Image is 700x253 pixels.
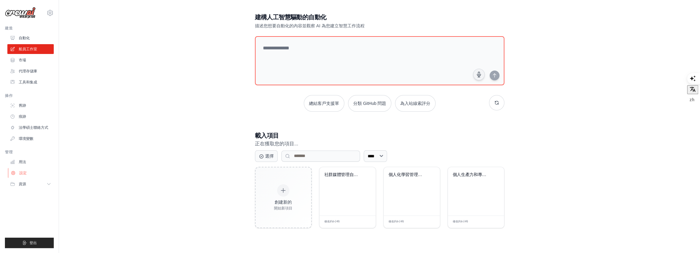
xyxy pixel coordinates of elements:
font: 總結客戶支援單 [309,101,339,106]
font: 船員工作室 [19,47,37,51]
font: 約6小時 [458,220,468,223]
button: 點擊說出您的自動化想法 [473,69,485,80]
font: 建造 [5,26,13,30]
font: 為入站線索評分 [400,101,430,106]
font: 修改 [453,220,458,223]
font: 代理存儲庫 [19,69,37,73]
font: 用法 [19,160,26,164]
font: 設定 [19,171,27,175]
a: 痕跡 [7,112,54,121]
font: 正在獲取您的項目... [255,141,298,146]
font: 自動化 [19,36,30,40]
button: 資源 [7,179,54,189]
iframe: 聊天小工具 [669,224,700,253]
a: 市場 [7,55,54,65]
font: 編輯 [489,220,495,224]
font: 約6小時 [330,220,340,223]
font: 載入項目 [255,132,279,139]
font: 創建新的 [275,200,292,205]
div: 個人生產力與專案管理助理 [453,172,490,178]
div: 社群媒體管理自動化 [324,172,362,178]
font: 選擇 [265,154,274,159]
a: 工具和集成 [7,77,54,87]
a: 設定 [8,168,54,178]
font: 個人生產力和專案管理... [453,172,498,177]
a: 環境變數 [7,134,54,144]
button: 獲取新建議 [489,95,504,110]
font: 環境變數 [19,136,33,141]
font: 編輯 [424,220,431,224]
a: 用法 [7,157,54,167]
font: 舊跡 [19,103,26,108]
font: 分類 GitHub 問題 [353,101,386,106]
font: 管理 [5,150,13,154]
button: 為入站線索評分 [395,95,436,112]
button: 選擇 [255,150,278,162]
font: 開始新項目 [274,206,292,210]
a: 舊跡 [7,101,54,110]
font: 修改 [324,220,330,223]
a: 船員工作室 [7,44,54,54]
font: 資源 [19,182,26,186]
font: 建構人工智慧驅動的自動化 [255,14,327,21]
font: 登出 [29,241,37,245]
font: 修改 [389,220,394,223]
a: 法學碩士聯絡方式 [7,123,54,132]
button: 分類 GitHub 問題 [348,95,391,112]
div: 個人化學習管理系統 [389,172,426,178]
font: 社群媒體管理自動化 [324,172,362,177]
a: 代理存儲庫 [7,66,54,76]
font: 操作 [5,94,13,98]
a: 自動化 [7,33,54,43]
button: 登出 [5,238,54,248]
font: 市場 [19,58,26,62]
font: 痕跡 [19,114,26,119]
font: 法學碩士聯絡方式 [19,125,48,130]
button: 總結客戶支援單 [304,95,344,112]
font: 描述您想要自動化的內容並觀察 AI 為您建立智慧工作流程 [255,23,365,28]
font: 工具和集成 [19,80,37,84]
font: 個人化學習管理系統... [389,172,429,177]
img: 標識 [5,7,36,19]
font: 編輯 [360,220,366,224]
font: 約6小時 [394,220,404,223]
